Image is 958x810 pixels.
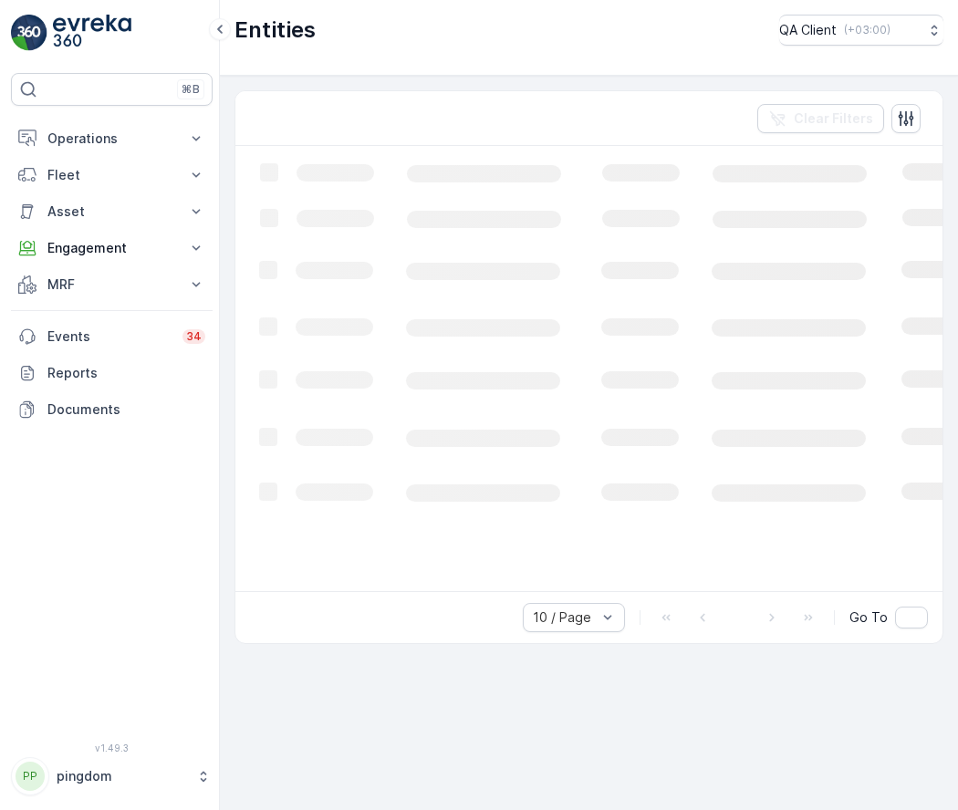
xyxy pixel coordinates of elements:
p: Fleet [47,166,176,184]
p: Reports [47,364,205,382]
button: Operations [11,120,213,157]
a: Reports [11,355,213,391]
button: MRF [11,266,213,303]
p: Events [47,327,172,346]
p: Operations [47,130,176,148]
p: Clear Filters [794,109,873,128]
button: PPpingdom [11,757,213,795]
img: logo_light-DOdMpM7g.png [53,15,131,51]
p: Engagement [47,239,176,257]
button: QA Client(+03:00) [779,15,943,46]
p: ( +03:00 ) [844,23,890,37]
p: Entities [234,16,316,45]
div: PP [16,762,45,791]
span: Go To [849,608,888,627]
button: Engagement [11,230,213,266]
p: pingdom [57,767,187,785]
p: MRF [47,275,176,294]
img: logo [11,15,47,51]
p: Documents [47,400,205,419]
a: Events34 [11,318,213,355]
p: Asset [47,202,176,221]
span: v 1.49.3 [11,742,213,753]
a: Documents [11,391,213,428]
button: Clear Filters [757,104,884,133]
p: 34 [186,329,202,344]
p: ⌘B [182,82,200,97]
button: Asset [11,193,213,230]
button: Fleet [11,157,213,193]
p: QA Client [779,21,837,39]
